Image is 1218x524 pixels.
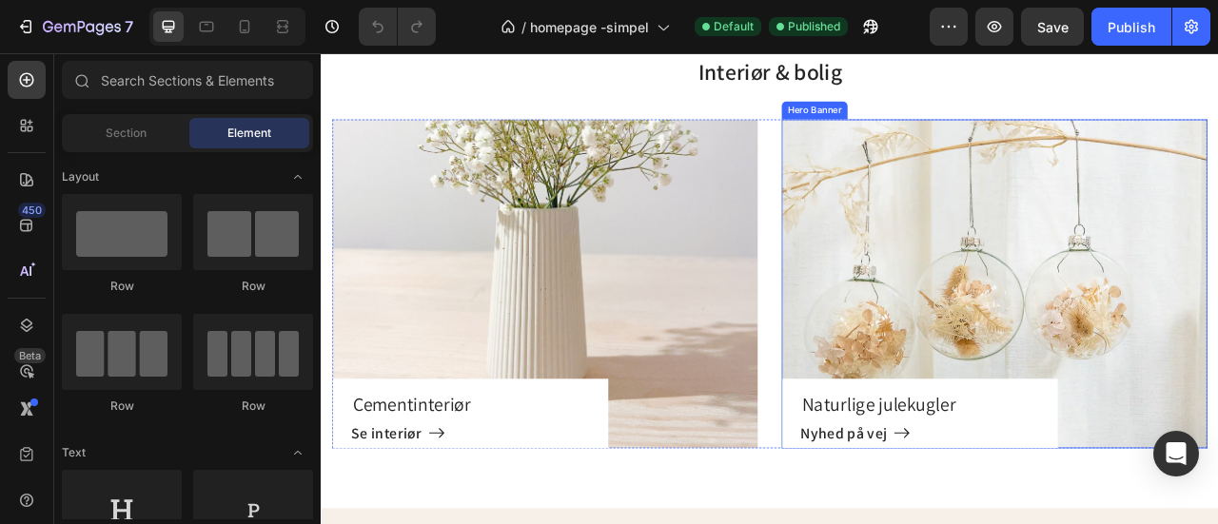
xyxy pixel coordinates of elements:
span: Text [62,444,86,461]
span: Save [1037,19,1069,35]
span: Toggle open [283,437,313,468]
div: Row [62,398,182,415]
div: Open Intercom Messenger [1153,431,1199,476]
button: 7 [8,8,142,46]
div: Hero Banner [590,64,666,81]
span: Default [714,18,754,35]
div: Row [193,278,313,295]
span: / [521,17,526,37]
h3: Naturlige julekugler [610,429,914,464]
span: Section [106,125,147,142]
button: Save [1021,8,1084,46]
span: Layout [62,168,99,185]
div: Row [62,278,182,295]
span: Nyhed på vej [610,471,720,495]
a: Nyhed på vej [610,464,750,502]
div: Row [193,398,313,415]
a: Se interiør [38,464,158,502]
span: Se interiør [38,471,128,495]
div: Undo/Redo [359,8,436,46]
input: Search Sections & Elements [62,61,313,99]
span: homepage -simpel [530,17,649,37]
span: Toggle open [283,162,313,192]
span: Element [227,125,271,142]
p: 7 [125,15,133,38]
button: Publish [1091,8,1171,46]
div: Publish [1108,17,1155,37]
div: 450 [18,203,46,218]
div: Beta [14,348,46,363]
span: Published [788,18,840,35]
iframe: Design area [321,53,1218,524]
